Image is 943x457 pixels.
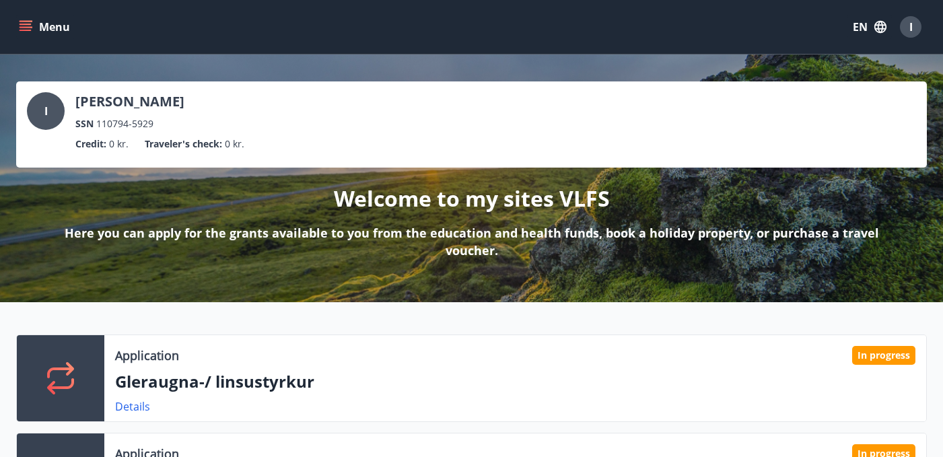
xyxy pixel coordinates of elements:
p: Welcome to my sites VLFS [334,184,610,213]
a: Details [115,399,150,414]
button: EN [847,15,892,39]
p: SSN [75,116,94,131]
div: In progress [852,346,915,365]
p: Application [115,347,179,364]
button: I [895,11,927,43]
p: Here you can apply for the grants available to you from the education and health funds, book a ho... [38,224,905,259]
p: Gleraugna-/ linsustyrkur [115,370,915,393]
span: 0 kr. [109,137,129,151]
span: 0 kr. [225,137,244,151]
button: menu [16,15,75,39]
span: I [44,104,48,118]
p: [PERSON_NAME] [75,92,184,111]
p: Credit : [75,137,106,151]
p: Traveler's check : [145,137,222,151]
span: I [909,20,913,34]
span: 110794-5929 [96,116,153,131]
